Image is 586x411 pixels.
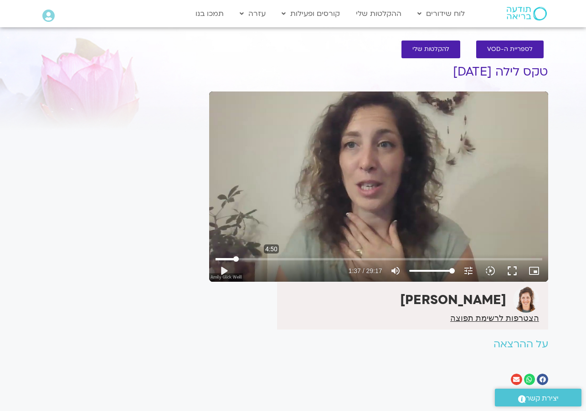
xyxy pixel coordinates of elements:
a: יצירת קשר [495,389,581,406]
img: תודעה בריאה [507,7,547,20]
img: אמילי גליק [513,287,539,313]
div: שיתוף ב email [511,374,522,385]
span: להקלטות שלי [412,46,449,53]
a: להקלטות שלי [401,41,460,58]
a: עזרה [235,5,270,22]
span: לספריית ה-VOD [487,46,533,53]
h2: על ההרצאה [209,339,548,350]
span: יצירת קשר [526,392,559,405]
a: הצטרפות לרשימת תפוצה [450,314,539,322]
a: ההקלטות שלי [351,5,406,22]
h1: טקס לילה [DATE] [209,65,548,79]
strong: [PERSON_NAME] [400,291,506,309]
div: שיתוף ב facebook [537,374,548,385]
a: תמכו בנו [191,5,228,22]
div: שיתוף ב whatsapp [524,374,535,385]
a: לוח שידורים [413,5,469,22]
a: קורסים ופעילות [277,5,344,22]
a: לספריית ה-VOD [476,41,544,58]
